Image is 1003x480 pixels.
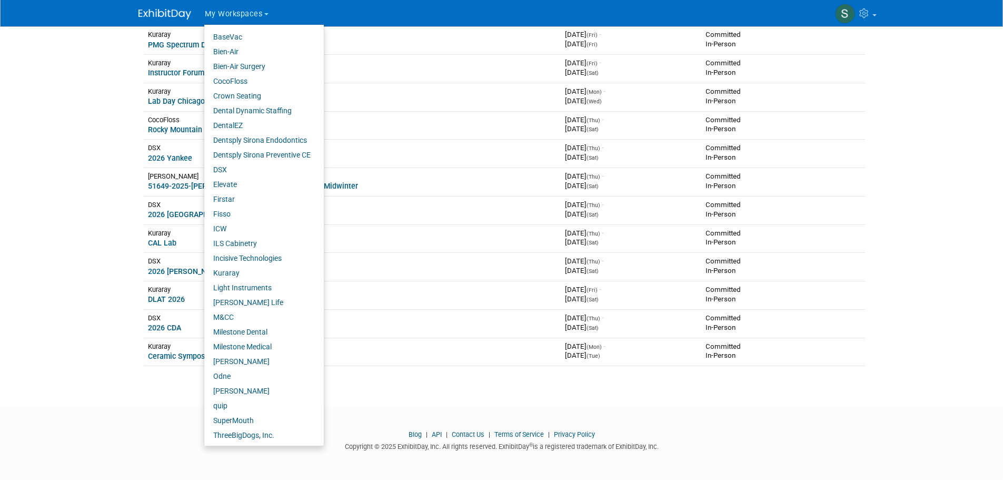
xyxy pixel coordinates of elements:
div: [PERSON_NAME] [148,172,557,181]
span: - [599,59,601,67]
div: Committed [706,200,860,210]
span: - [599,31,601,38]
div: [DATE] [565,295,697,304]
td: [DATE] [561,338,701,366]
a: Dental Dynamic Staffing [204,103,316,118]
div: In-Person [706,295,860,304]
span: (Sat) [587,154,599,161]
div: In-Person [706,210,860,219]
span: (Fri) [587,32,598,38]
div: [DATE] [565,210,697,219]
a: 2026 [GEOGRAPHIC_DATA] [148,210,239,219]
td: [DATE] [561,83,701,111]
div: Kuraray [148,30,557,39]
td: [DATE] [561,111,701,140]
div: Committed [706,172,860,181]
a: PMG Spectrum Day [GEOGRAPHIC_DATA] [148,41,287,49]
span: | [545,430,552,438]
span: | [443,430,450,438]
a: Fisso [204,207,316,221]
div: Committed [706,285,860,295]
a: Firstar [204,192,316,207]
td: [DATE] [561,55,701,83]
a: [PERSON_NAME] [204,354,316,369]
a: quip [204,398,316,413]
span: (Mon) [587,89,602,95]
span: - [603,342,605,350]
span: (Thu) [587,145,600,152]
span: (Fri) [587,60,598,67]
div: Committed [706,30,860,40]
span: - [602,201,604,209]
div: [DATE] [565,351,697,360]
a: Crown Seating [204,89,316,103]
div: In-Person [706,40,860,49]
div: Committed [706,314,860,323]
span: - [603,87,605,95]
a: DentalEZ [204,118,316,133]
div: [DATE] [565,153,697,162]
td: [DATE] [561,253,701,281]
span: (Thu) [587,173,600,180]
div: CocoFloss [148,115,557,124]
td: [DATE] [561,140,701,168]
a: CocoFloss [204,74,316,89]
a: Terms of Service [494,430,544,438]
span: - [602,144,604,152]
div: [DATE] [565,323,697,332]
a: M&CC [204,310,316,325]
a: ThreeBigDogs, Inc. [204,428,316,443]
span: (Wed) [587,98,602,105]
div: [DATE] [565,124,697,134]
span: (Thu) [587,202,600,209]
span: - [599,286,601,293]
span: (Thu) [587,258,600,265]
a: BaseVac [204,30,316,44]
div: [DATE] [565,181,697,191]
a: 2026 CDA [148,324,181,332]
div: Committed [706,229,860,238]
div: DSX [148,314,557,322]
div: DSX [148,257,557,266]
a: Odne [204,369,316,384]
a: 2026 [PERSON_NAME] [148,267,224,276]
span: - [602,257,604,265]
span: - [602,229,604,237]
div: Committed [706,143,860,153]
span: (Fri) [587,41,598,48]
div: In-Person [706,266,860,276]
span: (Tue) [587,352,600,359]
span: My Workspaces [205,9,263,18]
div: Committed [706,87,860,96]
img: Samantha Meyers [835,4,855,24]
a: Ceramic Symposium 2026 [148,352,236,360]
span: (Sat) [587,183,599,190]
a: CAL Lab [148,239,176,247]
div: In-Person [706,153,860,162]
span: (Sat) [587,126,599,133]
a: Elevate [204,177,316,192]
span: (Thu) [587,230,600,237]
a: Lab Day Chicago 2026 [148,97,224,105]
a: 51649-2025-[PERSON_NAME] [GEOGRAPHIC_DATA] Midwinter [148,182,358,190]
div: [DATE] [565,40,697,49]
a: Incisive Technologies [204,251,316,266]
div: Kuraray [148,229,557,238]
div: DSX [148,200,557,209]
span: | [486,430,493,438]
span: (Mon) [587,344,602,350]
a: ICW [204,221,316,236]
div: Committed [706,257,860,266]
div: Kuraray [148,285,557,294]
div: In-Person [706,323,860,332]
a: DSX [204,162,316,177]
span: (Thu) [587,117,600,124]
a: Blog [409,430,422,438]
a: Privacy Policy [554,430,595,438]
a: Milestone Dental [204,325,316,339]
span: - [602,314,604,322]
div: In-Person [706,68,860,77]
a: 2026 Yankee [148,154,192,162]
span: (Sat) [587,325,599,331]
a: Milestone Medical [204,339,316,354]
